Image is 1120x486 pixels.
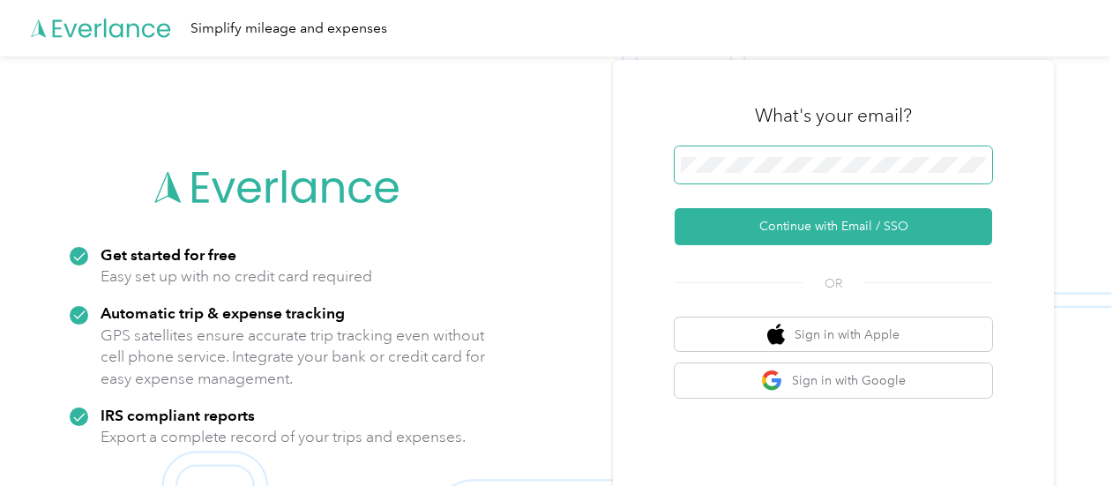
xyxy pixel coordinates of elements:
[675,208,992,245] button: Continue with Email / SSO
[190,18,387,40] div: Simplify mileage and expenses
[101,303,345,322] strong: Automatic trip & expense tracking
[755,103,912,128] h3: What's your email?
[675,318,992,352] button: apple logoSign in with Apple
[767,324,785,346] img: apple logo
[101,265,372,288] p: Easy set up with no credit card required
[101,325,486,390] p: GPS satellites ensure accurate trip tracking even without cell phone service. Integrate your bank...
[101,245,236,264] strong: Get started for free
[101,426,466,448] p: Export a complete record of your trips and expenses.
[803,274,864,293] span: OR
[675,363,992,398] button: google logoSign in with Google
[101,406,255,424] strong: IRS compliant reports
[761,370,783,392] img: google logo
